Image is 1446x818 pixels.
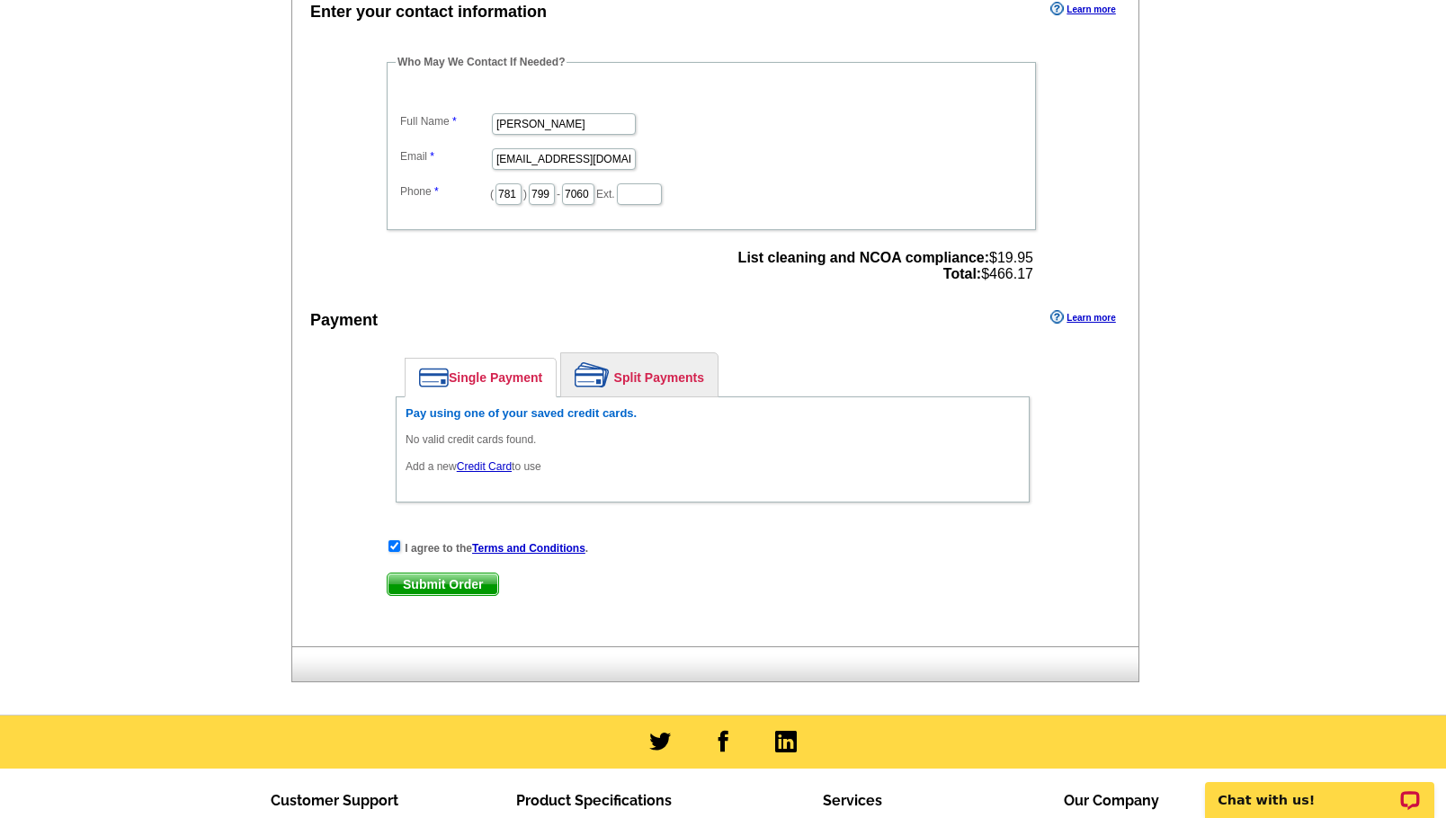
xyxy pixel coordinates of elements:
[400,183,490,200] label: Phone
[575,362,610,387] img: split-payment.png
[823,792,882,809] span: Services
[1050,2,1115,16] a: Learn more
[406,458,1020,475] p: Add a new to use
[396,179,1027,207] dd: ( ) - Ext.
[943,266,981,281] strong: Total:
[388,573,498,595] span: Submit Order
[738,250,1033,282] span: $19.95 $466.17
[561,353,718,396] a: Split Payments
[516,792,672,809] span: Product Specifications
[271,792,398,809] span: Customer Support
[406,431,1020,448] p: No valid credit cards found.
[472,542,585,555] a: Terms and Conditions
[396,54,567,70] legend: Who May We Contact If Needed?
[400,113,490,129] label: Full Name
[1064,792,1159,809] span: Our Company
[457,460,512,473] a: Credit Card
[1050,310,1115,325] a: Learn more
[738,250,989,265] strong: List cleaning and NCOA compliance:
[1193,761,1446,818] iframe: LiveChat chat widget
[406,359,556,396] a: Single Payment
[419,368,449,387] img: single-payment.png
[310,308,378,333] div: Payment
[400,148,490,164] label: Email
[406,406,1020,421] h6: Pay using one of your saved credit cards.
[405,542,588,555] strong: I agree to the .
